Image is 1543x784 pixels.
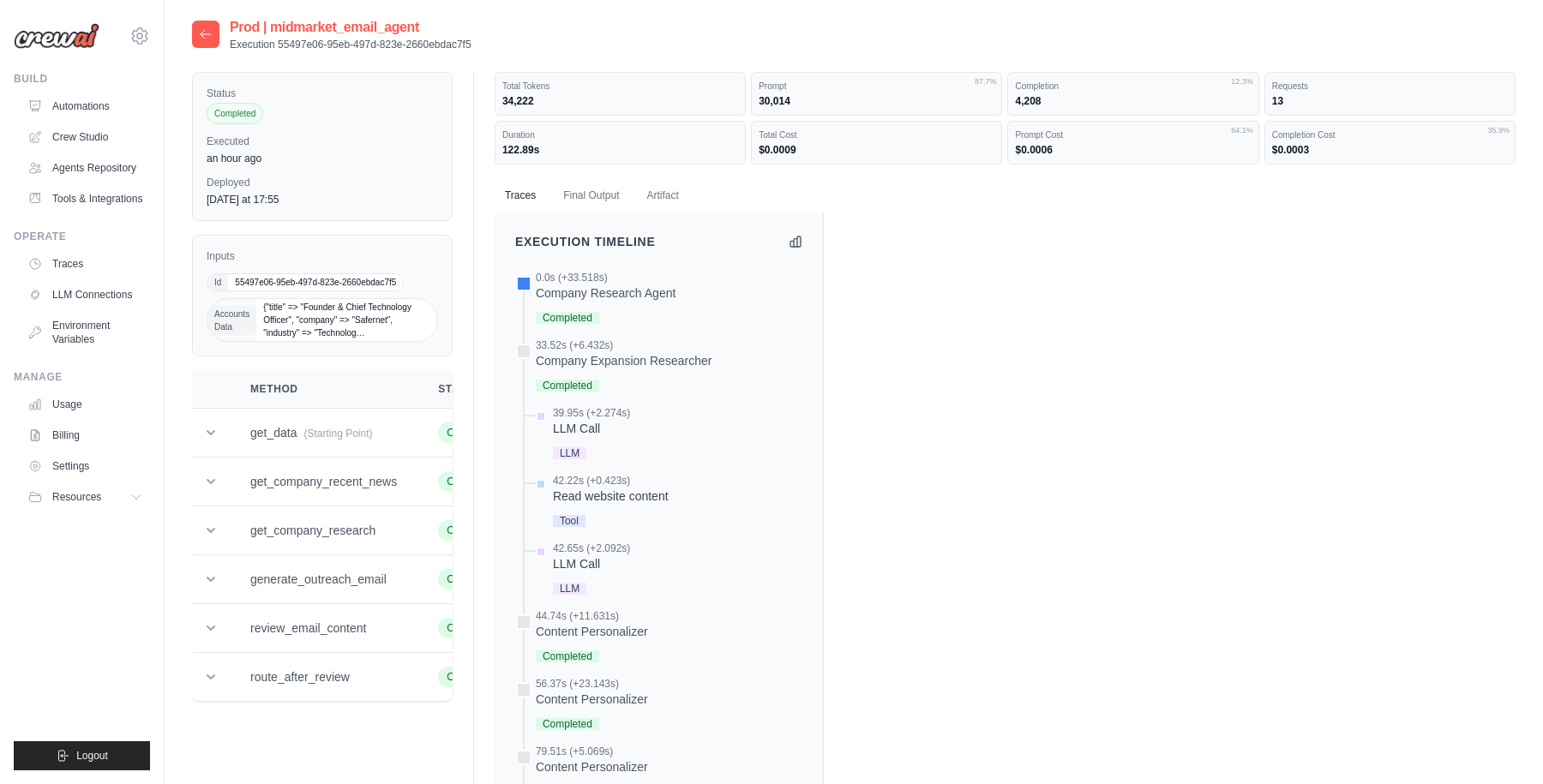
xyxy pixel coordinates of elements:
div: 56.37s (+23.143s) [536,677,648,691]
td: generate_outreach_email [230,555,417,604]
div: 33.52s (+6.432s) [536,338,711,352]
span: Completed [438,667,505,687]
div: 44.74s (+11.631s) [536,609,648,623]
td: route_after_review [230,653,417,702]
a: Agents Repository [21,154,150,182]
span: Tool [553,515,585,527]
a: Usage [21,391,150,418]
dt: Total Cost [759,129,994,141]
div: Build [14,72,150,86]
dd: 13 [1272,94,1508,108]
span: 12.3% [1231,76,1253,88]
div: Company Research Agent [536,284,675,302]
span: Completed [536,718,599,730]
button: Traces [495,178,546,214]
div: 39.95s (+2.274s) [553,406,630,420]
td: get_company_recent_news [230,458,417,506]
dt: Total Tokens [502,80,738,93]
label: Status [207,87,438,100]
span: Logout [76,749,108,763]
h2: Execution Timeline [515,233,656,250]
a: Environment Variables [21,312,150,353]
div: Manage [14,370,150,384]
label: Deployed [207,176,438,189]
button: Final Output [553,178,629,214]
a: Automations [21,93,150,120]
a: Settings [21,452,150,480]
dd: 30,014 [759,94,994,108]
div: 79.51s (+5.069s) [536,745,648,758]
div: LLM Call [553,555,630,572]
label: Inputs [207,249,438,263]
span: Completed [438,422,505,443]
span: LLM [553,583,586,595]
th: Status [417,370,525,409]
span: Completed [536,380,599,392]
div: Content Personalizer [536,623,648,640]
span: Resources [52,490,101,504]
a: Billing [21,422,150,449]
img: Logo [14,23,99,49]
div: 42.65s (+2.092s) [553,542,630,555]
dd: 4,208 [1015,94,1251,108]
div: Content Personalizer [536,691,648,708]
span: Completed [536,650,599,662]
span: 35.9% [1487,125,1510,137]
td: review_email_content [230,604,417,653]
span: (Starting Point) [304,428,373,440]
button: Resources [21,483,150,511]
span: Accounts Data [207,306,256,335]
div: 0.0s (+33.518s) [536,271,675,284]
p: Execution 55497e06-95eb-497d-823e-2660ebdac7f5 [230,38,471,51]
span: Completed [207,103,263,124]
dt: Prompt Cost [1015,129,1251,141]
div: Operate [14,230,150,243]
dd: 34,222 [502,94,738,108]
dt: Duration [502,129,738,141]
span: Completed [438,471,505,492]
span: 87.7% [975,76,997,88]
span: Id [207,274,228,290]
span: Completed [438,569,505,589]
span: 64.1% [1231,125,1253,137]
a: Tools & Integrations [21,185,150,212]
dt: Requests [1272,80,1508,93]
button: Logout [14,741,150,770]
time: October 14, 2025 at 20:05 IST [207,153,261,165]
td: get_data [230,409,417,458]
span: 55497e06-95eb-497d-823e-2660ebdac7f5 [228,274,403,290]
td: get_company_research [230,506,417,555]
dd: $0.0009 [759,143,994,157]
dt: Completion Cost [1272,129,1508,141]
dt: Completion [1015,80,1251,93]
div: Content Personalizer [536,758,648,775]
h2: Prod | midmarket_email_agent [230,17,471,38]
label: Executed [207,135,438,148]
span: Completed [438,618,505,638]
div: Company Expansion Researcher [536,352,711,369]
button: Artifact [637,178,689,214]
span: Completed [536,312,599,324]
th: Method [230,370,417,409]
span: {"title" => "Founder & Chief Technology Officer", "company" => "Safernet", "industry" => "Technolog… [256,299,437,341]
dd: $0.0006 [1015,143,1251,157]
a: Traces [21,250,150,278]
dt: Prompt [759,80,994,93]
dd: 122.89s [502,143,738,157]
div: LLM Call [553,420,630,437]
div: 42.22s (+0.423s) [553,474,669,488]
span: Completed [438,520,505,541]
dd: $0.0003 [1272,143,1508,157]
span: LLM [553,447,586,459]
a: LLM Connections [21,281,150,308]
time: October 13, 2025 at 17:55 IST [207,194,279,206]
div: Read website content [553,488,669,505]
a: Crew Studio [21,123,150,151]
